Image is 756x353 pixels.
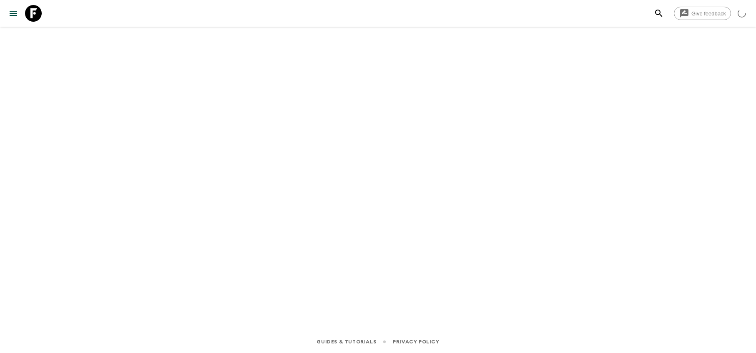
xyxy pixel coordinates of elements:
[393,337,439,346] a: Privacy Policy
[5,5,22,22] button: menu
[674,7,731,20] a: Give feedback
[687,10,731,17] span: Give feedback
[651,5,667,22] button: search adventures
[316,337,376,346] a: Guides & Tutorials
